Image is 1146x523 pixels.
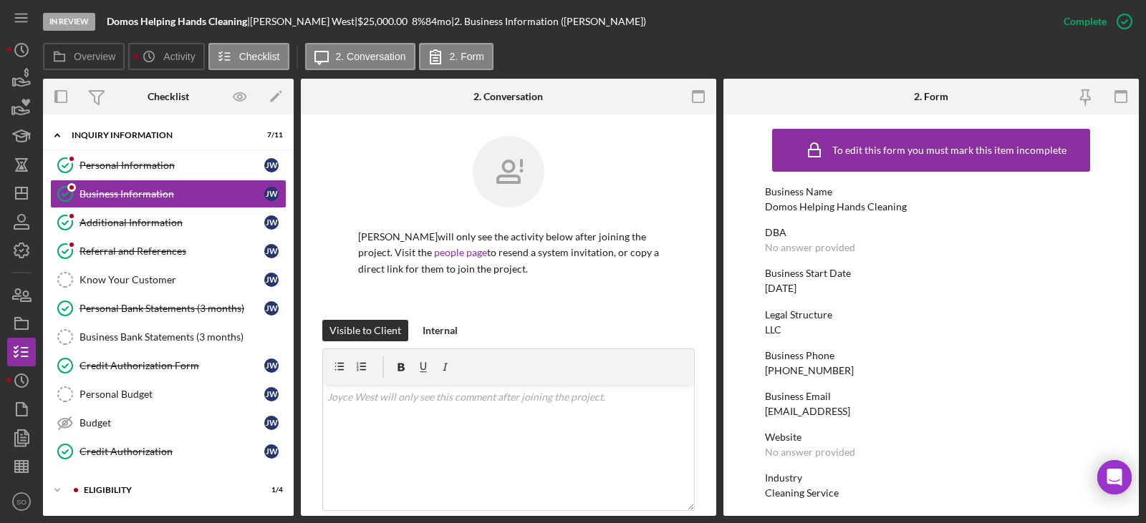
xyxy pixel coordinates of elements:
div: Business Start Date [765,268,1097,279]
div: Visible to Client [329,320,401,341]
div: Industry [765,472,1097,484]
div: J W [264,358,279,373]
div: | 2. Business Information ([PERSON_NAME]) [451,16,646,27]
div: $25,000.00 [357,16,412,27]
a: Business Bank Statements (3 months) [50,323,286,351]
div: J W [264,444,279,459]
div: J W [264,244,279,258]
label: Checklist [239,51,280,62]
div: Referral and References [80,245,264,257]
a: people page [434,246,487,258]
div: ELIGIBILITY [84,486,247,494]
a: Personal InformationJW [50,151,286,180]
button: Overview [43,43,125,70]
b: Domos Helping Hands Cleaning [107,15,247,27]
div: Website [765,431,1097,443]
div: Business Email [765,391,1097,402]
div: Domos Helping Hands Cleaning [765,201,907,212]
a: Personal Bank Statements (3 months)JW [50,294,286,323]
div: Business Bank Statements (3 months) [80,331,286,343]
div: In Review [43,13,95,31]
div: Know Your Customer [80,274,264,285]
a: Referral and ReferencesJW [50,237,286,265]
div: Complete [1064,7,1107,36]
div: J W [264,387,279,401]
div: Personal Budget [80,388,264,400]
a: Personal BudgetJW [50,380,286,409]
div: [PHONE_NUMBER] [765,365,854,376]
div: Personal Information [80,160,264,171]
div: Cleaning Service [765,487,839,499]
div: Business Phone [765,350,1097,361]
div: LLC [765,324,781,336]
div: J W [264,187,279,201]
div: No answer provided [765,242,855,253]
div: Checklist [148,91,189,102]
button: 2. Conversation [305,43,415,70]
text: SO [16,498,27,506]
button: SO [7,487,36,516]
div: J W [264,416,279,430]
div: INQUIRY INFORMATION [72,131,247,140]
a: BudgetJW [50,409,286,437]
div: Additional Information [80,217,264,228]
label: Activity [163,51,195,62]
div: Open Intercom Messenger [1097,460,1132,494]
div: J W [264,273,279,287]
div: Business Information [80,188,264,200]
button: Activity [128,43,204,70]
button: 2. Form [419,43,493,70]
a: Credit AuthorizationJW [50,437,286,466]
div: 1 / 4 [257,486,283,494]
div: Legal Structure [765,309,1097,321]
div: 7 / 11 [257,131,283,140]
div: [DATE] [765,283,796,294]
label: 2. Form [450,51,484,62]
label: Overview [74,51,115,62]
div: 8 % [412,16,425,27]
a: Know Your CustomerJW [50,265,286,294]
div: | [107,16,250,27]
div: 2. Form [914,91,948,102]
button: Checklist [208,43,289,70]
div: J W [264,215,279,230]
div: DBA [765,227,1097,238]
button: Internal [415,320,465,341]
label: 2. Conversation [336,51,406,62]
div: Budget [80,417,264,429]
div: Credit Authorization [80,446,264,457]
div: No answer provided [765,446,855,458]
div: 84 mo [425,16,451,27]
a: Additional InformationJW [50,208,286,237]
button: Complete [1049,7,1139,36]
p: [PERSON_NAME] will only see the activity below after joining the project. Visit the to resend a s... [358,229,659,277]
a: Credit Authorization FormJW [50,351,286,380]
div: J W [264,158,279,172]
div: [EMAIL_ADDRESS] [765,406,850,417]
button: Visible to Client [322,320,408,341]
div: 2. Conversation [473,91,543,102]
div: [PERSON_NAME] West | [250,16,357,27]
div: Credit Authorization Form [80,360,264,371]
div: To edit this form you must mark this item incomplete [832,145,1066,156]
div: Business Name [765,186,1097,197]
div: Internal [423,320,458,341]
div: J W [264,301,279,316]
div: Personal Bank Statements (3 months) [80,303,264,314]
a: Business InformationJW [50,180,286,208]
